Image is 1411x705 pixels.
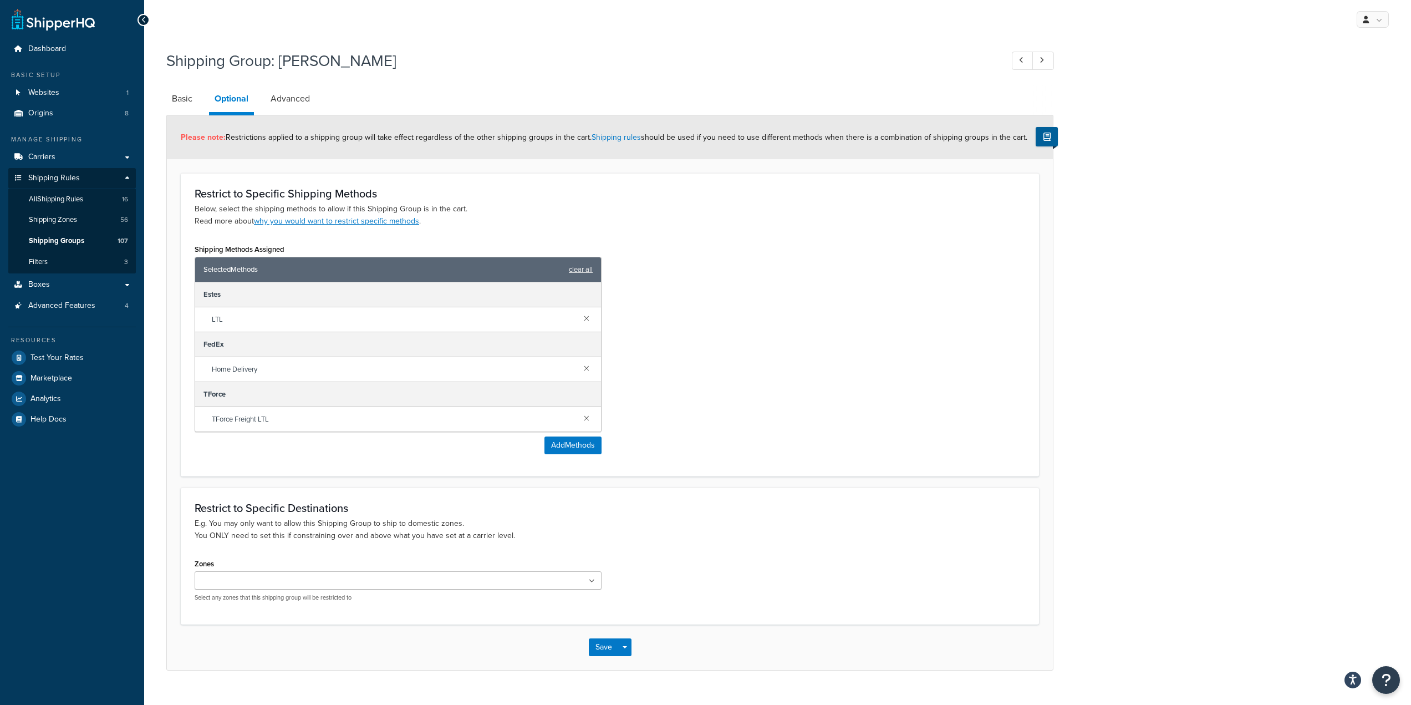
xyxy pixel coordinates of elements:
a: Shipping rules [592,131,641,143]
p: Select any zones that this shipping group will be restricted to [195,594,602,602]
span: Test Your Rates [30,353,84,363]
span: Dashboard [28,44,66,54]
a: Previous Record [1012,52,1033,70]
li: Shipping Rules [8,168,136,273]
span: Analytics [30,394,61,404]
div: Resources [8,336,136,345]
p: E.g. You may only want to allow this Shipping Group to ship to domestic zones. You ONLY need to s... [195,518,1025,542]
span: Help Docs [30,415,67,424]
a: Optional [209,85,254,115]
div: FedEx [195,332,601,357]
h3: Restrict to Specific Destinations [195,502,1025,514]
span: Marketplace [30,374,72,383]
span: LTL [212,312,575,327]
button: AddMethods [544,437,602,454]
span: 1 [126,88,129,98]
a: Websites1 [8,83,136,103]
a: Basic [166,85,198,112]
span: Shipping Zones [29,215,77,225]
a: Shipping Groups107 [8,231,136,251]
a: why you would want to restrict specific methods [254,215,419,227]
h1: Shipping Group: [PERSON_NAME] [166,50,991,72]
span: Websites [28,88,59,98]
a: Boxes [8,275,136,295]
span: 3 [124,257,128,267]
span: 56 [120,215,128,225]
a: clear all [569,262,593,277]
li: Shipping Zones [8,210,136,230]
span: Shipping Groups [29,236,84,246]
span: 4 [125,301,129,311]
label: Shipping Methods Assigned [195,245,284,253]
a: Shipping Rules [8,168,136,189]
button: Show Help Docs [1036,127,1058,146]
div: TForce [195,382,601,407]
label: Zones [195,560,214,568]
a: Advanced Features4 [8,296,136,316]
button: Open Resource Center [1372,666,1400,694]
a: Filters3 [8,252,136,272]
span: Restrictions applied to a shipping group will take effect regardless of the other shipping groups... [181,131,1027,143]
a: Advanced [265,85,315,112]
button: Save [589,638,619,656]
h3: Restrict to Specific Shipping Methods [195,187,1025,200]
span: 8 [125,109,129,118]
span: 16 [122,195,128,204]
div: Basic Setup [8,70,136,80]
a: Shipping Zones56 [8,210,136,230]
a: Marketplace [8,368,136,388]
a: Help Docs [8,409,136,429]
span: Selected Methods [203,262,563,277]
li: Websites [8,83,136,103]
span: Filters [29,257,48,267]
a: Dashboard [8,39,136,59]
a: Next Record [1032,52,1054,70]
span: 107 [118,236,128,246]
div: Manage Shipping [8,135,136,144]
span: Shipping Rules [28,174,80,183]
a: Test Your Rates [8,348,136,368]
span: Boxes [28,280,50,290]
a: AllShipping Rules16 [8,189,136,210]
a: Analytics [8,389,136,409]
li: Advanced Features [8,296,136,316]
span: Origins [28,109,53,118]
span: Carriers [28,153,55,162]
a: Origins8 [8,103,136,124]
p: Below, select the shipping methods to allow if this Shipping Group is in the cart. Read more about . [195,203,1025,227]
span: TForce Freight LTL [212,412,575,427]
div: Estes [195,282,601,307]
a: Carriers [8,147,136,168]
span: Home Delivery [212,362,575,377]
li: Shipping Groups [8,231,136,251]
span: All Shipping Rules [29,195,83,204]
span: Advanced Features [28,301,95,311]
strong: Please note: [181,131,226,143]
li: Origins [8,103,136,124]
li: Filters [8,252,136,272]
